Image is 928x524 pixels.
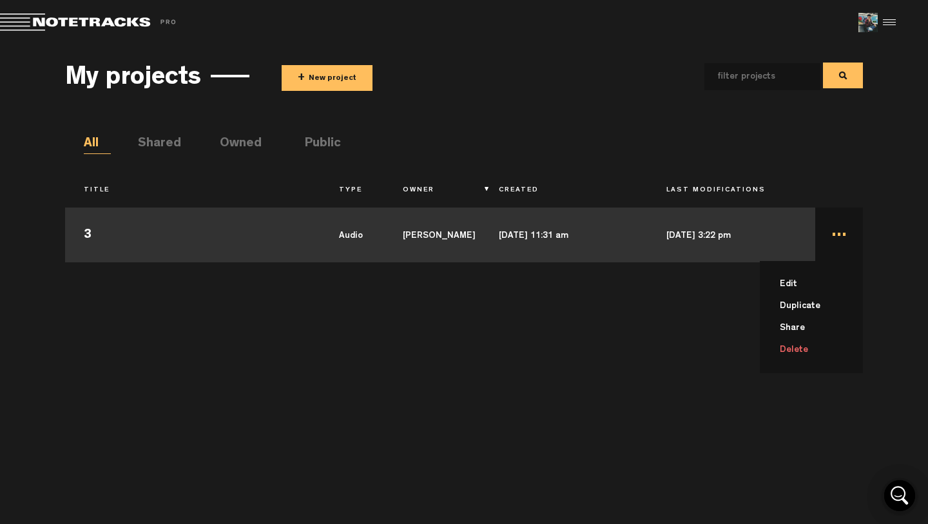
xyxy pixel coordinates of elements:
[480,204,648,262] td: [DATE] 11:31 am
[384,180,480,202] th: Owner
[775,273,863,295] li: Edit
[815,204,863,262] td: ... Edit Duplicate Share Delete
[65,180,320,202] th: Title
[65,204,320,262] td: 3
[65,65,201,93] h3: My projects
[298,71,305,86] span: +
[84,135,111,154] li: All
[775,339,863,361] li: Delete
[648,180,815,202] th: Last Modifications
[138,135,165,154] li: Shared
[704,63,800,90] input: filter projects
[775,295,863,317] li: Duplicate
[884,480,915,511] div: Open Intercom Messenger
[384,204,480,262] td: [PERSON_NAME]
[648,204,815,262] td: [DATE] 3:22 pm
[320,180,384,202] th: Type
[858,13,878,32] img: ACg8ocLDQpwTEqEUlOyuZE55O7a_3iEph20LWw3bD2LAi9cxZt47cMrR=s96-c
[305,135,332,154] li: Public
[282,65,372,91] button: +New project
[775,317,863,339] li: Share
[480,180,648,202] th: Created
[220,135,247,154] li: Owned
[320,204,384,262] td: audio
